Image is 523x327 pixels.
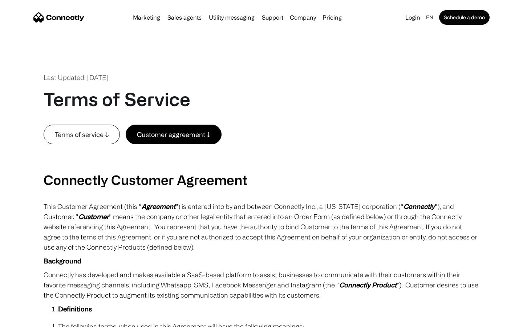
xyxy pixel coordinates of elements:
[130,15,163,20] a: Marketing
[44,73,109,82] div: Last Updated: [DATE]
[259,15,286,20] a: Support
[439,10,490,25] a: Schedule a demo
[206,15,258,20] a: Utility messaging
[339,281,397,288] em: Connectly Product
[44,158,479,168] p: ‍
[404,203,435,210] em: Connectly
[320,15,345,20] a: Pricing
[58,305,92,312] strong: Definitions
[165,15,204,20] a: Sales agents
[44,172,479,187] h2: Connectly Customer Agreement
[426,12,433,23] div: en
[137,129,210,140] div: Customer aggreement ↓
[55,129,109,140] div: Terms of service ↓
[44,270,479,300] p: Connectly has developed and makes available a SaaS-based platform to assist businesses to communi...
[142,203,175,210] em: Agreement
[15,314,44,324] ul: Language list
[78,213,109,220] em: Customer
[402,12,423,23] a: Login
[44,88,190,110] h1: Terms of Service
[44,144,479,154] p: ‍
[44,201,479,252] p: This Customer Agreement (this “ ”) is entered into by and between Connectly Inc., a [US_STATE] co...
[7,314,44,324] aside: Language selected: English
[44,257,81,265] strong: Background
[290,12,316,23] div: Company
